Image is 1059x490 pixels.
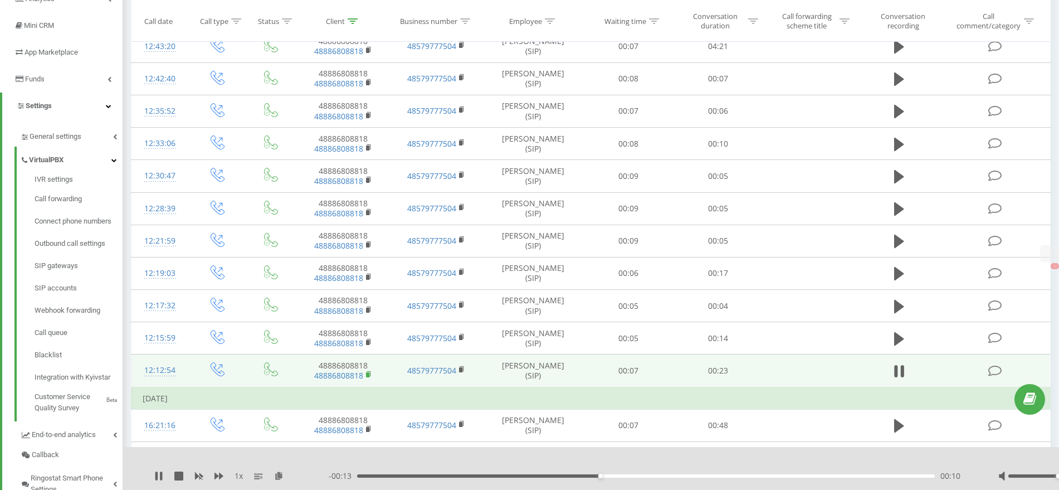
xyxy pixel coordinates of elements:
[673,322,763,355] td: 00:14
[483,290,583,322] td: [PERSON_NAME] (SIP)
[673,128,763,160] td: 00:10
[867,12,939,31] div: Conversation recording
[314,240,363,251] a: 48886808818
[407,333,456,343] a: 48579777504
[673,409,763,442] td: 00:48
[296,442,390,474] td: 48886808818
[673,290,763,322] td: 00:04
[407,171,456,181] a: 48579777504
[673,95,763,127] td: 00:06
[35,366,123,389] a: Integration with Kyivstar
[35,389,123,414] a: Customer Service Quality SurveyBeta
[598,474,603,478] div: Accessibility label
[296,225,390,257] td: 48886808818
[314,143,363,154] a: 48886808818
[35,344,123,366] a: Blacklist
[24,21,54,30] span: Mini CRM
[407,73,456,84] a: 48579777504
[2,93,123,119] a: Settings
[583,62,673,95] td: 00:08
[35,260,78,271] span: SIP gateways
[35,299,123,322] a: Webhook forwarding
[673,355,763,387] td: 00:23
[483,442,583,474] td: [PERSON_NAME] (SIP)
[143,36,178,57] div: 12:43:20
[483,62,583,95] td: [PERSON_NAME] (SIP)
[258,16,279,26] div: Status
[686,12,745,31] div: Conversation duration
[296,290,390,322] td: 48886808818
[35,210,123,232] a: Connect phone numbers
[483,30,583,62] td: [PERSON_NAME] (SIP)
[583,290,673,322] td: 00:05
[326,16,345,26] div: Client
[32,429,96,440] span: End-to-end analytics
[296,62,390,95] td: 48886808818
[407,300,456,311] a: 48579777504
[143,295,178,317] div: 12:17:32
[144,16,173,26] div: Call date
[296,192,390,225] td: 48886808818
[131,387,1051,410] td: [DATE]
[143,230,178,252] div: 12:21:59
[35,188,123,210] a: Call forwarding
[314,370,363,381] a: 48886808818
[329,470,357,482] span: - 00:13
[940,470,960,482] span: 00:10
[35,174,123,188] a: IVR settings
[35,174,73,185] span: IVR settings
[35,255,123,277] a: SIP gateways
[143,360,178,381] div: 12:12:54
[25,48,78,56] span: App Marketplace
[673,62,763,95] td: 00:07
[400,16,457,26] div: Business number
[407,235,456,246] a: 48579777504
[483,257,583,289] td: [PERSON_NAME] (SIP)
[583,160,673,192] td: 00:09
[25,75,45,83] span: Funds
[314,425,363,435] a: 48886808818
[956,12,1021,31] div: Call comment/category
[35,322,123,344] a: Call queue
[296,30,390,62] td: 48886808818
[483,128,583,160] td: [PERSON_NAME] (SIP)
[583,128,673,160] td: 00:08
[407,365,456,376] a: 48579777504
[673,225,763,257] td: 00:05
[30,131,81,142] span: General settings
[296,355,390,387] td: 48886808818
[673,30,763,62] td: 04:21
[583,322,673,355] td: 00:05
[143,327,178,349] div: 12:15:59
[483,95,583,127] td: [PERSON_NAME] (SIP)
[143,415,178,436] div: 16:21:16
[407,420,456,430] a: 48579777504
[314,273,363,283] a: 48886808818
[314,46,363,56] a: 48886808818
[583,355,673,387] td: 00:07
[35,305,100,316] span: Webhook forwarding
[673,160,763,192] td: 00:05
[235,470,243,482] span: 1 x
[35,277,123,299] a: SIP accounts
[483,355,583,387] td: [PERSON_NAME] (SIP)
[20,123,123,147] a: General settings
[483,322,583,355] td: [PERSON_NAME] (SIP)
[20,445,123,465] a: Callback
[583,192,673,225] td: 00:09
[35,327,67,338] span: Call queue
[673,257,763,289] td: 00:17
[296,409,390,442] td: 48886808818
[583,30,673,62] td: 00:07
[407,105,456,116] a: 48579777504
[483,160,583,192] td: [PERSON_NAME] (SIP)
[673,192,763,225] td: 00:05
[583,257,673,289] td: 00:06
[407,41,456,51] a: 48579777504
[143,100,178,122] div: 12:35:52
[200,16,228,26] div: Call type
[407,138,456,149] a: 48579777504
[35,193,82,205] span: Call forwarding
[20,147,123,170] a: VirtualPBX
[583,442,673,474] td: 00:10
